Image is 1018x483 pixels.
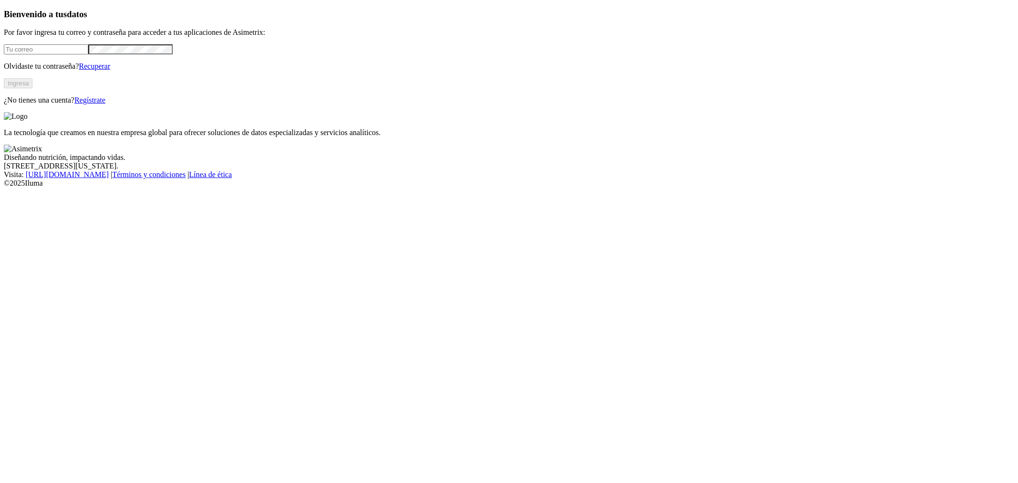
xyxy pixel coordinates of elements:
div: Diseñando nutrición, impactando vidas. [4,153,1014,162]
button: Ingresa [4,78,32,88]
a: Regístrate [74,96,105,104]
p: Por favor ingresa tu correo y contraseña para acceder a tus aplicaciones de Asimetrix: [4,28,1014,37]
img: Asimetrix [4,145,42,153]
span: datos [67,9,87,19]
input: Tu correo [4,44,88,54]
p: ¿No tienes una cuenta? [4,96,1014,105]
a: Términos y condiciones [112,170,186,178]
div: © 2025 Iluma [4,179,1014,188]
h3: Bienvenido a tus [4,9,1014,20]
p: Olvidaste tu contraseña? [4,62,1014,71]
div: [STREET_ADDRESS][US_STATE]. [4,162,1014,170]
a: Línea de ética [189,170,232,178]
p: La tecnología que creamos en nuestra empresa global para ofrecer soluciones de datos especializad... [4,128,1014,137]
div: Visita : | | [4,170,1014,179]
a: Recuperar [79,62,110,70]
a: [URL][DOMAIN_NAME] [26,170,109,178]
img: Logo [4,112,28,121]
